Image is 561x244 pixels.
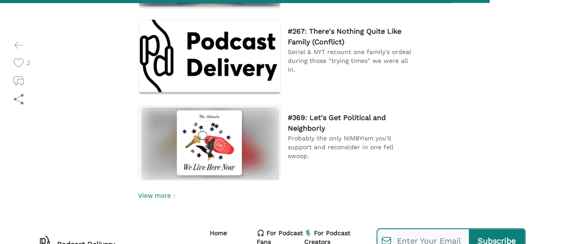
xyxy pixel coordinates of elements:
[288,47,416,74] p: Serial & NYT recount one family's ordeal during those "trying times" we were all in.
[138,105,423,180] a: #369: Let's Get Political and Neighborly#369: Let's Get Political and NeighborlyProbably the only...
[11,55,31,71] button: 2
[288,26,416,47] h2: #267: There's Nothing Quite Like Family (Conflict)
[138,191,177,200] button: View more
[139,19,280,94] img: #267: There's Nothing Quite Like Family (Conflict)
[27,58,31,67] span: 2
[139,105,280,180] img: #369: Let's Get Political and Neighborly
[138,19,423,94] a: #267: There's Nothing Quite Like Family (Conflict)#267: There's Nothing Quite Like Family (Confli...
[288,133,416,160] p: Probably the only NIMBYism you'll support and reconsider in one fell swoop.
[288,112,416,133] h2: #369: Let's Get Political and Neighborly
[210,228,257,237] p: Home
[138,191,171,200] span: View more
